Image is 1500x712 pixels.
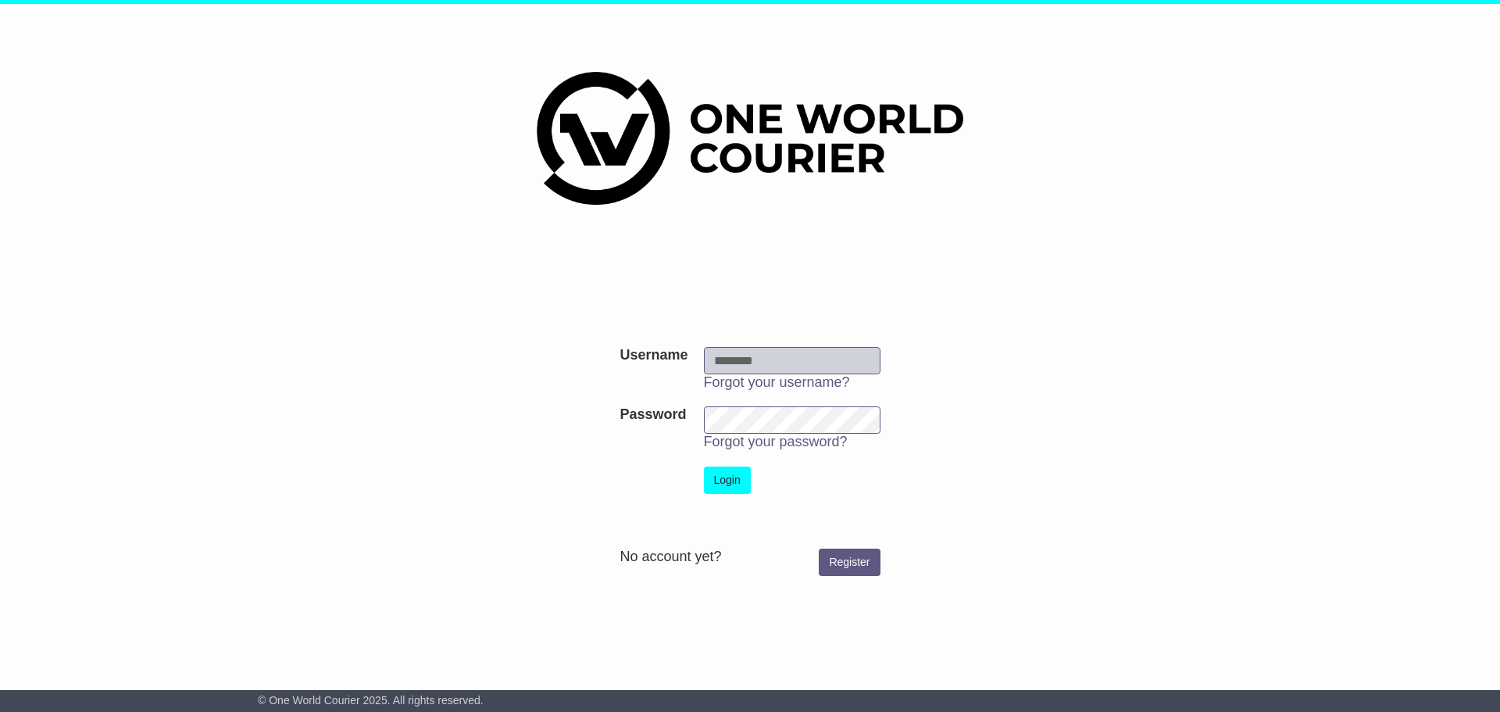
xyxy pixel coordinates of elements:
[620,347,687,364] label: Username
[704,434,848,449] a: Forgot your password?
[537,72,963,205] img: One World
[620,406,686,424] label: Password
[704,374,850,390] a: Forgot your username?
[258,694,484,707] span: © One World Courier 2025. All rights reserved.
[819,549,880,576] a: Register
[704,467,751,494] button: Login
[620,549,880,566] div: No account yet?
